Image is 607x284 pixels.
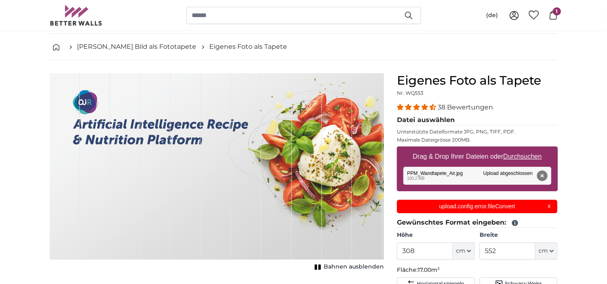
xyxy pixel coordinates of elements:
span: 17.00m² [418,266,440,273]
p: Unterstützte Dateiformate JPG, PNG, TIFF, PDF. [397,129,558,135]
legend: Datei auswählen [397,115,558,125]
span: 4.34 stars [397,103,438,111]
label: Breite [480,231,557,239]
p: upload.config.error.fileConvert [402,202,552,211]
div: upload.config.error.fileConvert [397,200,558,213]
span: cm [539,247,548,255]
button: cm [453,242,475,260]
span: Bahnen ausblenden [324,263,384,271]
p: Fläche: [397,266,558,274]
label: Drag & Drop Ihrer Dateien oder [410,149,545,165]
legend: Gewünschtes Format eingeben: [397,218,558,228]
a: Eigenes Foto als Tapete [210,42,287,52]
label: Höhe [397,231,475,239]
span: 1 [553,7,561,15]
span: 38 Bewertungen [438,103,493,111]
nav: breadcrumbs [50,34,558,60]
button: Bahnen ausblenden [312,261,384,273]
h1: Eigenes Foto als Tapete [397,73,558,88]
span: cm [456,247,465,255]
button: (de) [480,8,504,23]
span: Nr. WQ553 [397,90,423,96]
a: [PERSON_NAME] Bild als Fototapete [77,42,197,52]
p: Maximale Dateigrösse 200MB. [397,137,558,143]
button: cm [535,242,557,260]
img: Betterwalls [50,5,103,26]
div: 1 of 1 [50,73,384,273]
u: Durchsuchen [503,153,541,160]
